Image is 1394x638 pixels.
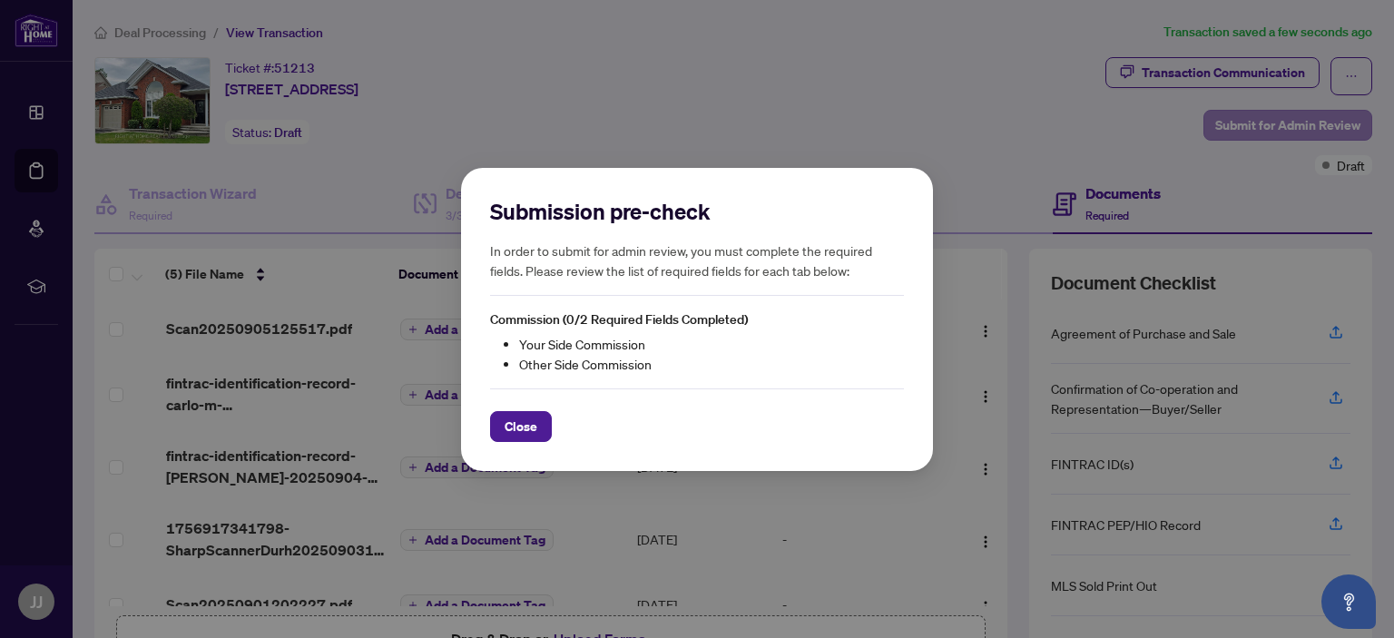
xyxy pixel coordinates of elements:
button: Open asap [1321,574,1376,629]
span: Commission (0/2 Required Fields Completed) [490,311,748,328]
span: Close [505,411,537,440]
li: Other Side Commission [519,353,904,373]
h5: In order to submit for admin review, you must complete the required fields. Please review the lis... [490,240,904,280]
li: Your Side Commission [519,333,904,353]
h2: Submission pre-check [490,197,904,226]
button: Close [490,410,552,441]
